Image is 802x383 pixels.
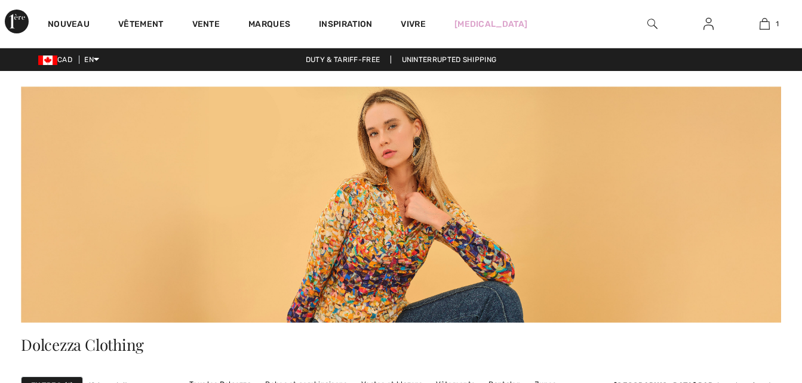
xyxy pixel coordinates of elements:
a: Vêtement [118,19,163,32]
font: EN [84,55,94,64]
a: Marques [248,19,290,32]
a: [MEDICAL_DATA] [454,18,527,30]
span: Inspiration [319,19,372,32]
span: Dolcezza Clothing [21,334,144,355]
img: 1ère Avenue [5,10,29,33]
img: Canadian Dollar [38,55,57,65]
a: Nouveau [48,19,90,32]
img: Mon sac [760,17,770,31]
span: CAD [38,55,77,64]
iframe: Opens a widget where you can find more information [726,294,790,323]
a: Vivre [401,18,426,30]
a: 1 [737,17,792,31]
img: Rechercher sur le site Web [647,17,657,31]
a: Vente [192,19,220,32]
img: Dolcezza Clothing - Canada | Shop Artistic Fashion Online at 1ère Avenue [21,85,781,323]
img: Mes infos [703,17,714,31]
a: Sign In [694,17,723,32]
span: 1 [776,18,779,29]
